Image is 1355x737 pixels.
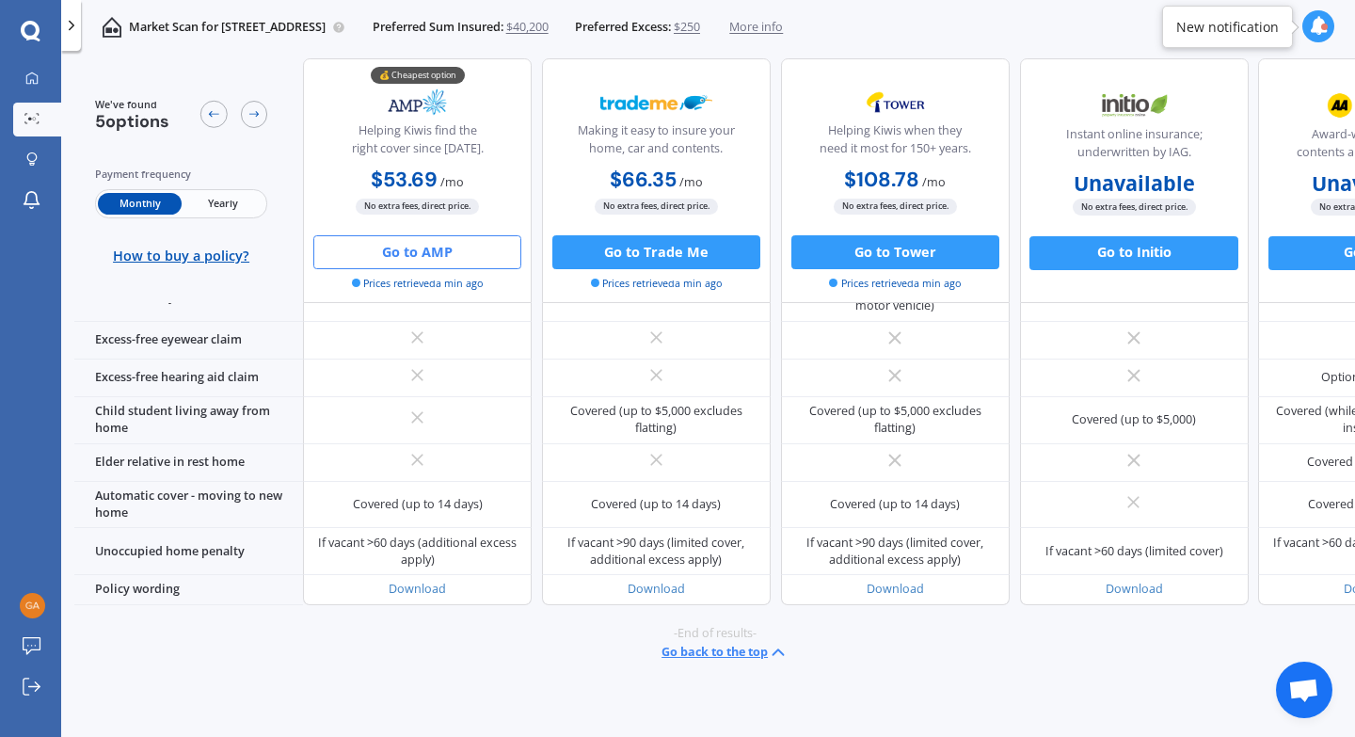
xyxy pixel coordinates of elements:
[74,575,303,605] div: Policy wording
[844,167,919,193] b: $108.78
[95,110,169,133] span: 5 options
[555,535,758,569] div: If vacant >90 days (limited cover, additional excess apply)
[356,198,479,214] span: No extra fees, direct price.
[795,121,995,164] div: Helping Kiwis when they need it most for 150+ years.
[389,581,446,597] a: Download
[591,276,723,291] span: Prices retrieved a min ago
[610,167,677,193] b: $66.35
[628,581,685,597] a: Download
[182,192,264,214] span: Yearly
[20,593,45,618] img: fe5dc46676e51b0907f8de60b7f76821
[95,166,268,183] div: Payment frequency
[371,66,465,83] div: 💰 Cheapest option
[74,482,303,529] div: Automatic cover - moving to new home
[552,234,760,268] button: Go to Trade Me
[834,198,957,214] span: No extra fees, direct price.
[793,535,996,569] div: If vacant >90 days (limited cover, additional excess apply)
[1073,199,1196,215] span: No extra fees, direct price.
[74,322,303,360] div: Excess-free eyewear claim
[556,121,756,164] div: Making it easy to insure your home, car and contents.
[95,96,169,111] span: We've found
[74,360,303,397] div: Excess-free hearing aid claim
[371,167,438,193] b: $53.69
[867,581,924,597] a: Download
[1106,581,1163,597] a: Download
[102,17,122,38] img: home-and-contents.b802091223b8502ef2dd.svg
[1029,235,1237,269] button: Go to Initio
[74,444,303,482] div: Elder relative in rest home
[318,121,518,164] div: Helping Kiwis find the right cover since [DATE].
[662,642,789,663] button: Go back to the top
[74,528,303,575] div: Unoccupied home penalty
[440,174,464,190] span: / mo
[1045,543,1223,560] div: If vacant >60 days (limited cover)
[1074,174,1195,191] b: Unavailable
[729,19,783,36] span: More info
[575,19,671,36] span: Preferred Excess:
[361,80,473,122] img: AMP.webp
[352,276,484,291] span: Prices retrieved a min ago
[829,276,961,291] span: Prices retrieved a min ago
[591,496,721,513] div: Covered (up to 14 days)
[316,535,519,569] div: If vacant >60 days (additional excess apply)
[595,198,718,214] span: No extra fees, direct price.
[74,397,303,444] div: Child student living away from home
[839,80,951,122] img: Tower.webp
[1034,125,1234,168] div: Instant online insurance; underwritten by IAG.
[600,80,712,122] img: Trademe.webp
[98,192,181,214] span: Monthly
[313,234,521,268] button: Go to AMP
[1176,18,1279,37] div: New notification
[113,248,249,264] span: How to buy a policy?
[353,496,483,513] div: Covered (up to 14 days)
[1078,84,1190,126] img: Initio.webp
[1276,662,1332,718] div: Open chat
[555,403,758,437] div: Covered (up to $5,000 excludes flatting)
[791,234,999,268] button: Go to Tower
[129,19,326,36] p: Market Scan for [STREET_ADDRESS]
[679,174,703,190] span: / mo
[1072,411,1196,428] div: Covered (up to $5,000)
[373,19,503,36] span: Preferred Sum Insured:
[830,496,960,513] div: Covered (up to 14 days)
[506,19,549,36] span: $40,200
[674,19,700,36] span: $250
[922,174,946,190] span: / mo
[793,403,996,437] div: Covered (up to $5,000 excludes flatting)
[674,625,757,642] span: -End of results-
